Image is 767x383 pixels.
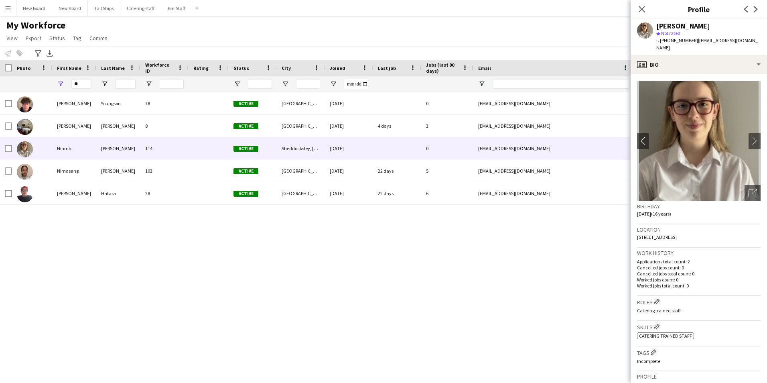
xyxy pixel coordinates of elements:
div: [EMAIL_ADDRESS][DOMAIN_NAME] [473,115,634,137]
img: Janice Morrison [17,119,33,135]
span: Rating [193,65,209,71]
input: Email Filter Input [493,79,629,89]
input: Joined Filter Input [344,79,368,89]
div: Bio [631,55,767,74]
button: Open Filter Menu [478,80,485,88]
app-action-btn: Advanced filters [33,49,43,58]
a: Status [46,33,68,43]
div: [PERSON_NAME] [52,92,96,114]
span: t. [PHONE_NUMBER] [656,37,698,43]
div: [DATE] [325,137,373,159]
button: Open Filter Menu [330,80,337,88]
h3: Profile [637,373,761,380]
h3: Roles [637,297,761,306]
div: [DATE] [325,92,373,114]
span: Status [233,65,249,71]
button: Open Filter Menu [145,80,152,88]
div: 4 days [373,115,421,137]
button: Catering staff [120,0,161,16]
img: Crew avatar or photo [637,81,761,201]
button: Open Filter Menu [57,80,64,88]
div: [PERSON_NAME] [96,137,140,159]
div: [PERSON_NAME] [96,115,140,137]
img: Romanita Hatara [17,186,33,202]
h3: Profile [631,4,767,14]
a: Export [22,33,45,43]
a: Tag [70,33,85,43]
div: [GEOGRAPHIC_DATA] [277,160,325,182]
div: [PERSON_NAME] [96,160,140,182]
div: [EMAIL_ADDRESS][DOMAIN_NAME] [473,92,634,114]
div: 103 [140,160,189,182]
span: Active [233,101,258,107]
div: [GEOGRAPHIC_DATA] [277,182,325,204]
div: [DATE] [325,182,373,204]
p: Worked jobs total count: 0 [637,283,761,289]
span: City [282,65,291,71]
button: New Board [52,0,88,16]
a: View [3,33,21,43]
div: [DATE] [325,115,373,137]
div: [EMAIL_ADDRESS][DOMAIN_NAME] [473,160,634,182]
span: | [EMAIL_ADDRESS][DOMAIN_NAME] [656,37,758,51]
span: Last job [378,65,396,71]
h3: Birthday [637,203,761,210]
img: Daniel Youngson [17,96,33,112]
div: 6 [421,182,473,204]
span: Active [233,123,258,129]
img: Nimasang Tamang [17,164,33,180]
input: Workforce ID Filter Input [160,79,184,89]
a: Comms [86,33,111,43]
p: Cancelled jobs total count: 0 [637,271,761,277]
img: Niamh Hosie [17,141,33,157]
span: Active [233,168,258,174]
div: 0 [421,92,473,114]
button: Open Filter Menu [282,80,289,88]
app-action-btn: Export XLSX [45,49,55,58]
button: Bar Staff [161,0,192,16]
span: Photo [17,65,30,71]
span: Last Name [101,65,125,71]
span: Active [233,191,258,197]
div: 78 [140,92,189,114]
div: Sheddocksley, [GEOGRAPHIC_DATA] [277,137,325,159]
div: 0 [421,137,473,159]
h3: Skills [637,322,761,331]
div: [PERSON_NAME] [656,22,710,30]
span: [STREET_ADDRESS] [637,234,677,240]
div: 22 days [373,160,421,182]
input: City Filter Input [296,79,320,89]
div: [GEOGRAPHIC_DATA] [277,92,325,114]
span: Tag [73,35,81,42]
button: Open Filter Menu [233,80,241,88]
p: Worked jobs count: 0 [637,277,761,283]
input: Last Name Filter Input [116,79,136,89]
div: 5 [421,160,473,182]
div: [GEOGRAPHIC_DATA] [277,115,325,137]
h3: Location [637,226,761,233]
div: 22 days [373,182,421,204]
div: Nimasang [52,160,96,182]
div: [EMAIL_ADDRESS][DOMAIN_NAME] [473,137,634,159]
div: [EMAIL_ADDRESS][DOMAIN_NAME] [473,182,634,204]
p: Cancelled jobs count: 0 [637,265,761,271]
span: Workforce ID [145,62,174,74]
span: Jobs (last 90 days) [426,62,459,74]
div: Open photos pop-in [745,185,761,201]
span: Status [49,35,65,42]
input: First Name Filter Input [71,79,91,89]
span: Export [26,35,41,42]
div: [PERSON_NAME] [52,182,96,204]
div: Youngson [96,92,140,114]
span: Email [478,65,491,71]
span: Not rated [661,30,680,36]
input: Status Filter Input [248,79,272,89]
h3: Tags [637,348,761,357]
button: Open Filter Menu [101,80,108,88]
span: Active [233,146,258,152]
button: New Board [16,0,52,16]
h3: Work history [637,249,761,257]
span: Catering trained staff [639,333,692,339]
span: First Name [57,65,81,71]
div: 8 [140,115,189,137]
